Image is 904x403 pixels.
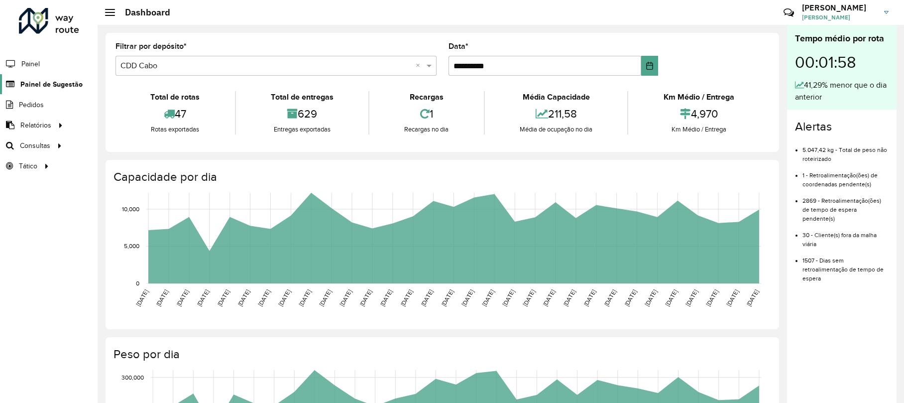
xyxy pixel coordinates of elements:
li: 1507 - Dias sem retroalimentação de tempo de espera [802,249,889,283]
label: Filtrar por depósito [115,40,187,52]
text: [DATE] [379,288,393,307]
text: [DATE] [481,288,495,307]
li: 1 - Retroalimentação(ões) de coordenadas pendente(s) [802,163,889,189]
text: 300,000 [121,374,144,381]
li: 5.047,42 kg - Total de peso não roteirizado [802,138,889,163]
text: [DATE] [277,288,292,307]
div: Média Capacidade [487,91,625,103]
text: [DATE] [725,288,739,307]
text: [DATE] [399,288,414,307]
li: 30 - Cliente(s) fora da malha viária [802,223,889,249]
a: Contato Rápido [778,2,799,23]
div: 1 [372,103,481,125]
div: 47 [118,103,232,125]
div: 4,970 [631,103,767,125]
text: 10,000 [122,206,139,212]
text: [DATE] [603,288,617,307]
div: 211,58 [487,103,625,125]
li: 2869 - Retroalimentação(ões) de tempo de espera pendente(s) [802,189,889,223]
div: 00:01:58 [795,45,889,79]
text: [DATE] [501,288,516,307]
h4: Peso por dia [113,347,769,362]
text: [DATE] [684,288,699,307]
h4: Capacidade por dia [113,170,769,184]
text: [DATE] [440,288,454,307]
text: [DATE] [236,288,251,307]
text: [DATE] [644,288,658,307]
button: Choose Date [641,56,658,76]
div: Total de entregas [238,91,366,103]
h2: Dashboard [115,7,170,18]
text: [DATE] [318,288,333,307]
span: Painel de Sugestão [20,79,83,90]
h3: [PERSON_NAME] [802,3,877,12]
text: 0 [136,280,139,286]
text: [DATE] [460,288,475,307]
text: [DATE] [257,288,271,307]
text: [DATE] [196,288,210,307]
div: 41,29% menor que o dia anterior [795,79,889,103]
div: Total de rotas [118,91,232,103]
text: [DATE] [216,288,230,307]
text: 5,000 [124,243,139,250]
span: Consultas [20,140,50,151]
text: [DATE] [339,288,353,307]
div: Recargas no dia [372,125,481,134]
div: Km Médio / Entrega [631,125,767,134]
span: [PERSON_NAME] [802,13,877,22]
text: [DATE] [562,288,576,307]
div: Entregas exportadas [238,125,366,134]
text: [DATE] [135,288,149,307]
text: [DATE] [705,288,719,307]
div: Recargas [372,91,481,103]
label: Data [449,40,468,52]
span: Pedidos [19,100,44,110]
text: [DATE] [522,288,536,307]
text: [DATE] [542,288,556,307]
text: [DATE] [745,288,760,307]
span: Relatórios [20,120,51,131]
text: [DATE] [155,288,169,307]
text: [DATE] [664,288,678,307]
text: [DATE] [175,288,190,307]
div: 629 [238,103,366,125]
text: [DATE] [420,288,434,307]
span: Painel [21,59,40,69]
div: Rotas exportadas [118,125,232,134]
div: Média de ocupação no dia [487,125,625,134]
text: [DATE] [298,288,312,307]
h4: Alertas [795,120,889,134]
text: [DATE] [358,288,373,307]
div: Tempo médio por rota [795,32,889,45]
span: Clear all [416,60,424,72]
text: [DATE] [623,288,638,307]
span: Tático [19,161,37,171]
text: [DATE] [582,288,597,307]
div: Km Médio / Entrega [631,91,767,103]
